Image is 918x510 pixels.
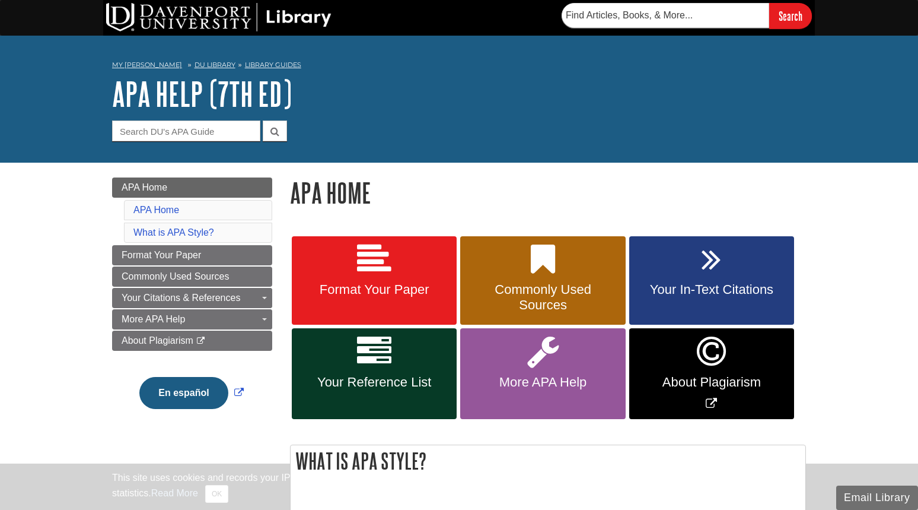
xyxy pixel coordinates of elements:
[112,267,272,287] a: Commonly Used Sources
[292,236,457,325] a: Format Your Paper
[112,178,272,429] div: Guide Page Menu
[112,309,272,330] a: More APA Help
[112,60,182,70] a: My [PERSON_NAME]
[301,282,448,297] span: Format Your Paper
[205,485,228,503] button: Close
[112,471,806,503] div: This site uses cookies and records your IP address for usage statistics. Additionally, we use Goo...
[195,61,235,69] a: DU Library
[122,271,229,281] span: Commonly Used Sources
[122,182,167,192] span: APA Home
[122,335,193,346] span: About Plagiarism
[133,205,179,215] a: APA Home
[469,282,616,313] span: Commonly Used Sources
[460,328,625,419] a: More APA Help
[290,178,806,208] h1: APA Home
[196,337,206,345] i: This link opens in a new window
[136,388,246,398] a: Link opens in new window
[112,75,292,112] a: APA Help (7th Ed)
[122,314,185,324] span: More APA Help
[112,288,272,308] a: Your Citations & References
[112,178,272,198] a: APA Home
[469,375,616,390] span: More APA Help
[460,236,625,325] a: Commonly Used Sources
[769,3,812,28] input: Search
[562,3,769,28] input: Find Articles, Books, & More...
[301,375,448,390] span: Your Reference List
[836,486,918,510] button: Email Library
[112,57,806,76] nav: breadcrumb
[562,3,812,28] form: Searches DU Library's articles, books, and more
[638,375,785,390] span: About Plagiarism
[133,227,214,237] a: What is APA Style?
[122,250,201,260] span: Format Your Paper
[292,328,457,419] a: Your Reference List
[629,236,794,325] a: Your In-Text Citations
[151,488,198,498] a: Read More
[112,121,260,141] input: Search DU's APA Guide
[139,377,228,409] button: En español
[122,293,240,303] span: Your Citations & References
[106,3,332,31] img: DU Library
[245,61,301,69] a: Library Guides
[291,445,805,477] h2: What is APA Style?
[638,282,785,297] span: Your In-Text Citations
[629,328,794,419] a: Link opens in new window
[112,245,272,265] a: Format Your Paper
[112,331,272,351] a: About Plagiarism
